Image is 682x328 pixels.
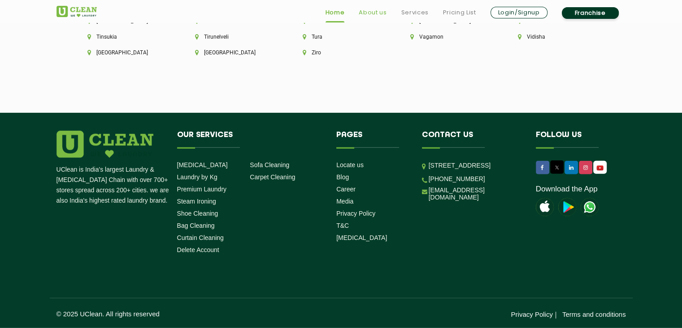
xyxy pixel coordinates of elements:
a: Pricing List [443,7,476,18]
a: About us [359,7,387,18]
p: [STREET_ADDRESS] [429,160,522,171]
li: Tirunelveli [195,34,272,40]
a: Terms and conditions [562,310,626,318]
h4: Follow us [536,131,615,148]
a: [MEDICAL_DATA] [336,234,387,241]
a: Franchise [562,7,619,19]
a: Home [326,7,345,18]
a: Privacy Policy [336,210,375,217]
li: Ziro [303,49,380,56]
a: Steam Ironing [177,198,216,205]
li: Tinsukia [87,34,165,40]
li: [GEOGRAPHIC_DATA] [195,49,272,56]
a: Premium Laundry [177,186,227,193]
a: Career [336,186,356,193]
h4: Pages [336,131,408,148]
a: Services [401,7,428,18]
p: © 2025 UClean. All rights reserved [56,310,341,318]
img: apple-icon.png [536,198,554,216]
h4: Our Services [177,131,323,148]
a: Locate us [336,161,364,168]
a: T&C [336,222,349,229]
a: Delete Account [177,246,219,253]
img: playstoreicon.png [558,198,576,216]
a: Laundry by Kg [177,173,217,181]
a: [EMAIL_ADDRESS][DOMAIN_NAME] [429,186,522,201]
li: Vidisha [518,34,595,40]
a: [PHONE_NUMBER] [429,175,485,182]
a: Carpet Cleaning [250,173,295,181]
a: Bag Cleaning [177,222,215,229]
a: [MEDICAL_DATA] [177,161,228,168]
a: Media [336,198,353,205]
p: UClean is India's largest Laundry & [MEDICAL_DATA] Chain with over 700+ stores spread across 200+... [56,164,170,206]
img: UClean Laundry and Dry Cleaning [581,198,599,216]
a: Shoe Cleaning [177,210,218,217]
a: Curtain Cleaning [177,234,224,241]
h4: Contact us [422,131,522,148]
a: Sofa Cleaning [250,161,289,168]
a: Download the App [536,185,598,194]
a: Privacy Policy [511,310,552,318]
a: Login/Signup [491,7,547,18]
img: logo.png [56,131,153,158]
a: Blog [336,173,349,181]
img: UClean Laundry and Dry Cleaning [56,6,97,17]
img: UClean Laundry and Dry Cleaning [594,163,606,173]
li: Tura [303,34,380,40]
li: Vagamon [410,34,487,40]
li: [GEOGRAPHIC_DATA] [87,49,165,56]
